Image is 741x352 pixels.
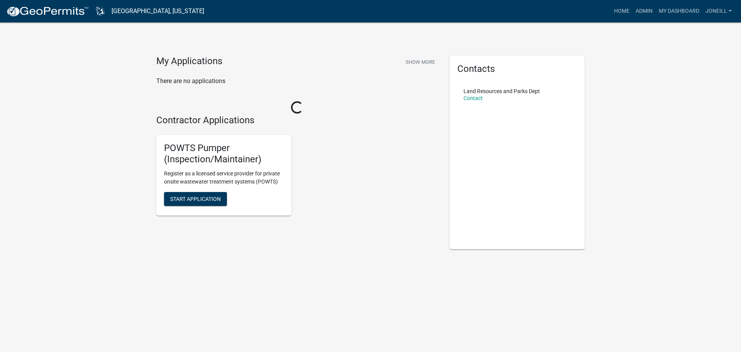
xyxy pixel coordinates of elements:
h5: POWTS Pumper (Inspection/Maintainer) [164,143,284,165]
h5: Contacts [457,63,577,75]
a: Contact [464,95,483,101]
a: [GEOGRAPHIC_DATA], [US_STATE] [112,5,204,18]
img: Dodge County, Wisconsin [95,6,105,16]
p: There are no applications [156,77,438,86]
h4: My Applications [156,56,222,67]
p: Land Resources and Parks Dept [464,88,540,94]
button: Show More [403,56,438,68]
a: joneill [702,4,735,19]
button: Start Application [164,192,227,206]
a: My Dashboard [656,4,702,19]
a: Admin [633,4,656,19]
a: Home [611,4,633,19]
span: Start Application [170,196,221,202]
p: Register as a licensed service provider for private onsite wastewater treatment systems (POWTS) [164,170,284,186]
h4: Contractor Applications [156,115,438,126]
wm-workflow-list-section: Contractor Applications [156,115,438,222]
